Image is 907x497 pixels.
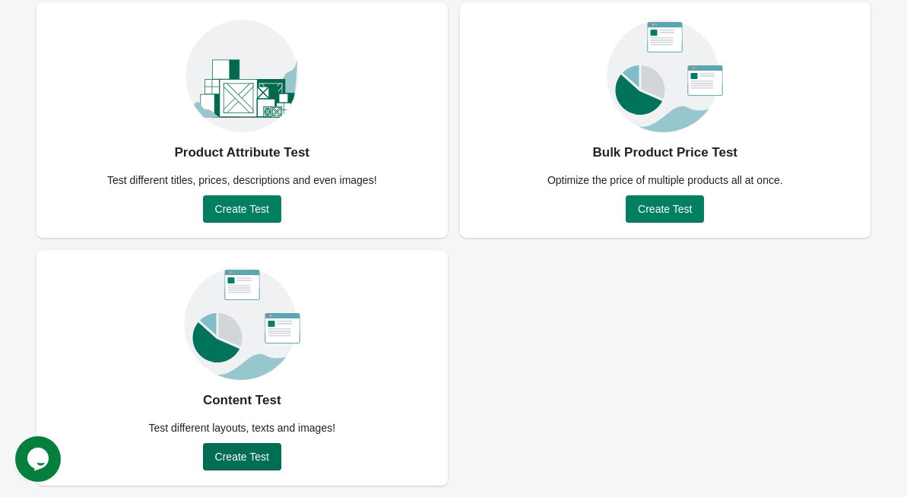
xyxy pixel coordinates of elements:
[203,388,281,413] div: Content Test
[638,203,692,215] span: Create Test
[592,141,737,165] div: Bulk Product Price Test
[203,443,281,470] button: Create Test
[139,420,344,435] div: Test different layouts, texts and images!
[215,451,269,463] span: Create Test
[538,173,792,188] div: Optimize the price of multiple products all at once.
[98,173,386,188] div: Test different titles, prices, descriptions and even images!
[626,195,704,223] button: Create Test
[174,141,309,165] div: Product Attribute Test
[15,436,64,482] iframe: chat widget
[215,203,269,215] span: Create Test
[203,195,281,223] button: Create Test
